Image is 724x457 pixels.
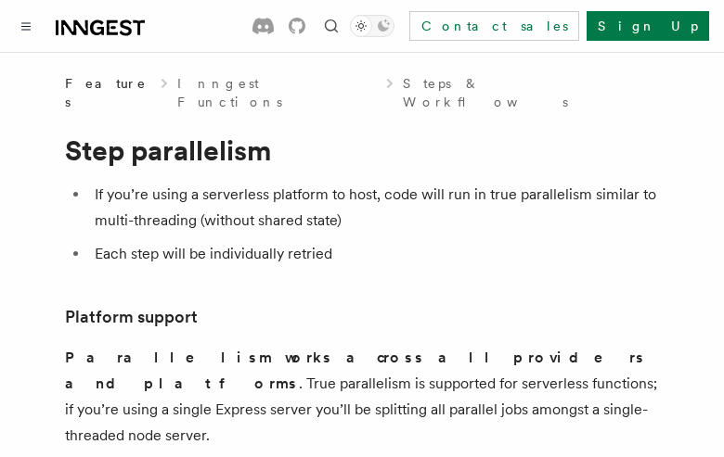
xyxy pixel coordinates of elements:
[350,15,394,37] button: Toggle dark mode
[65,133,659,167] h1: Step parallelism
[587,11,709,41] a: Sign Up
[65,74,151,111] span: Features
[403,74,659,111] a: Steps & Workflows
[409,11,579,41] a: Contact sales
[65,304,198,330] a: Platform support
[65,349,646,392] strong: Parallelism works across all providers and platforms
[89,182,659,234] li: If you’re using a serverless platform to host, code will run in true parallelism similar to multi...
[320,15,343,37] button: Find something...
[65,345,659,449] p: . True parallelism is supported for serverless functions; if you’re using a single Express server...
[177,74,377,111] a: Inngest Functions
[15,15,37,37] button: Toggle navigation
[89,241,659,267] li: Each step will be individually retried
